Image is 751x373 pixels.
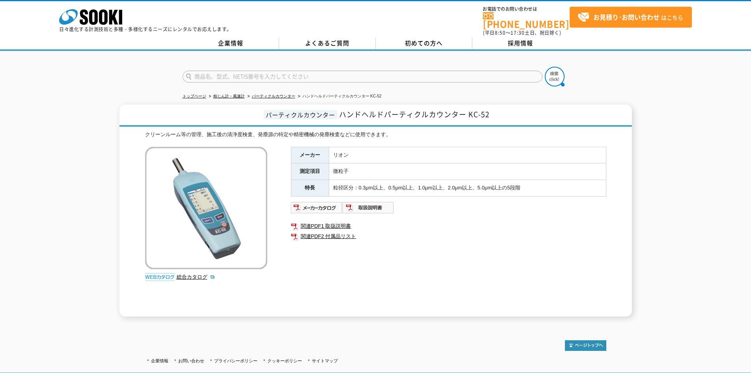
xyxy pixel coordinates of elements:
span: 初めての方へ [405,39,443,47]
a: 関連PDF2 付属品リスト [291,231,606,242]
td: リオン [329,147,606,163]
td: 粒径区分：0.3μm以上、0.5μm以上、1.0μm以上、2.0μm以上、5.0μm以上の5段階 [329,180,606,197]
td: 微粒子 [329,163,606,180]
p: 日々進化する計測技術と多種・多様化するニーズにレンタルでお応えします。 [59,27,232,32]
a: お問い合わせ [178,358,204,363]
a: プライバシーポリシー [214,358,257,363]
a: 関連PDF1 取扱説明書 [291,221,606,231]
a: 企業情報 [183,37,279,49]
a: トップページ [183,94,206,98]
a: パーティクルカウンター [252,94,295,98]
span: パーティクルカウンター [264,110,337,119]
span: (平日 ～ 土日、祝日除く) [483,29,561,36]
input: 商品名、型式、NETIS番号を入力してください [183,71,542,82]
a: メーカーカタログ [291,206,343,212]
a: 総合カタログ [177,274,215,280]
li: ハンドヘルドパーティクルカウンター KC-52 [296,92,382,101]
a: お見積り･お問い合わせはこちら [570,7,692,28]
strong: お見積り･お問い合わせ [593,12,660,22]
img: ハンドヘルドパーティクルカウンター KC-52 [145,147,267,269]
th: 測定項目 [291,163,329,180]
a: 初めての方へ [376,37,472,49]
a: 粉じん計・風速計 [213,94,245,98]
div: クリーンルーム等の管理、施工後の清浄度検査、発塵源の特定や精密機械の発塵検査などに使用できます。 [145,131,606,139]
img: webカタログ [145,273,175,281]
a: よくあるご質問 [279,37,376,49]
th: メーカー [291,147,329,163]
img: メーカーカタログ [291,201,343,214]
span: ハンドヘルドパーティクルカウンター KC-52 [339,109,490,120]
img: btn_search.png [545,67,565,86]
span: 8:50 [495,29,506,36]
a: サイトマップ [312,358,338,363]
th: 特長 [291,180,329,197]
a: 取扱説明書 [343,206,394,212]
span: お電話でのお問い合わせは [483,7,570,11]
a: [PHONE_NUMBER] [483,12,570,28]
img: トップページへ [565,340,606,351]
a: クッキーポリシー [267,358,302,363]
span: はこちら [578,11,683,23]
img: 取扱説明書 [343,201,394,214]
span: 17:30 [511,29,525,36]
a: 企業情報 [151,358,168,363]
a: 採用情報 [472,37,569,49]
